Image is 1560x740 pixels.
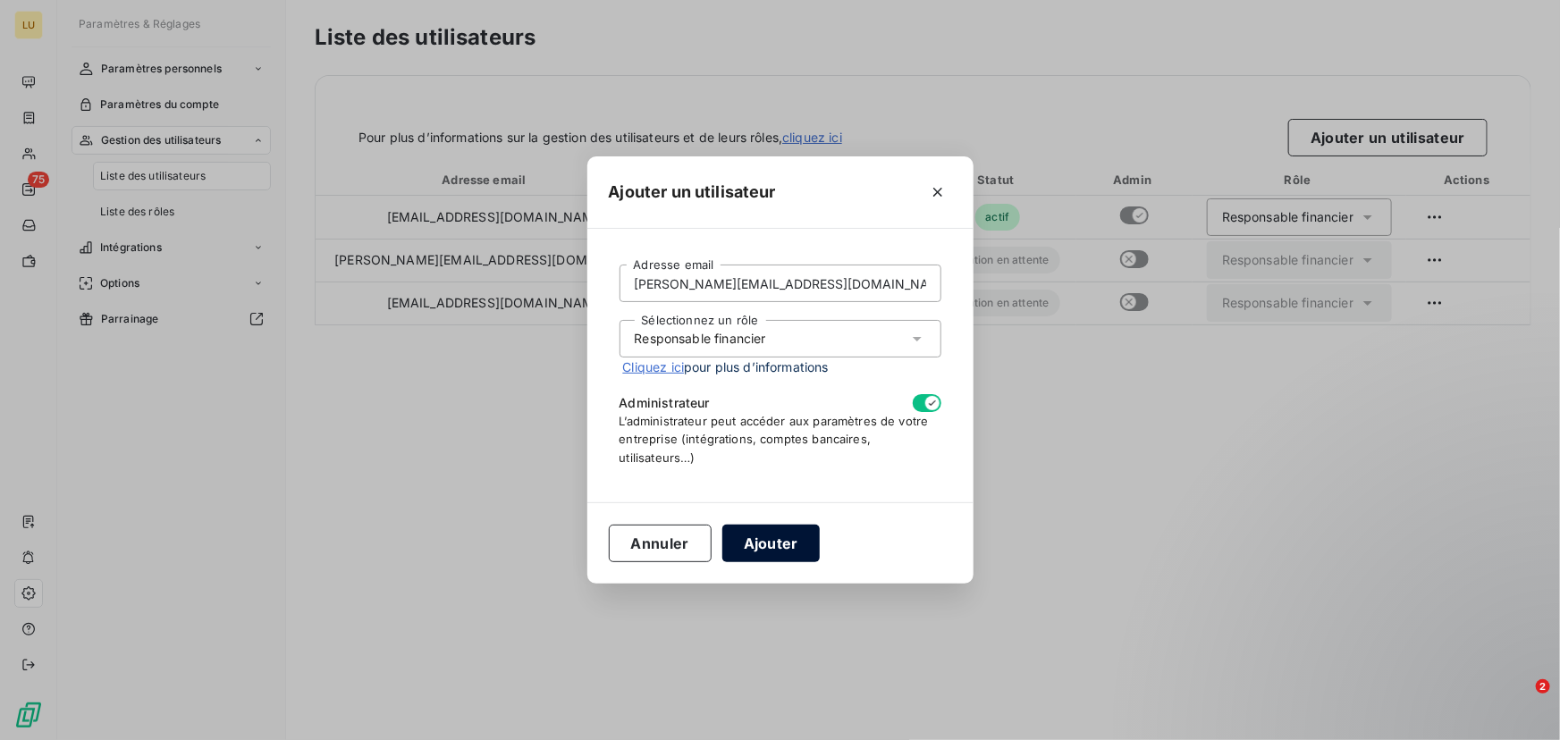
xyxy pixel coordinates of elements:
span: Administrateur [620,394,710,412]
button: Annuler [609,525,712,562]
span: pour plus d’informations [623,357,829,376]
a: Cliquez ici [623,359,685,374]
span: L’administrateur peut accéder aux paramètres de votre entreprise (intégrations, comptes bancaires... [620,414,929,464]
iframe: Intercom notifications message [1202,567,1560,692]
input: placeholder [620,265,941,302]
div: Responsable financier [635,330,766,348]
button: Ajouter [722,525,820,562]
h5: Ajouter un utilisateur [609,180,776,205]
span: 2 [1536,679,1550,694]
iframe: Intercom live chat [1499,679,1542,722]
